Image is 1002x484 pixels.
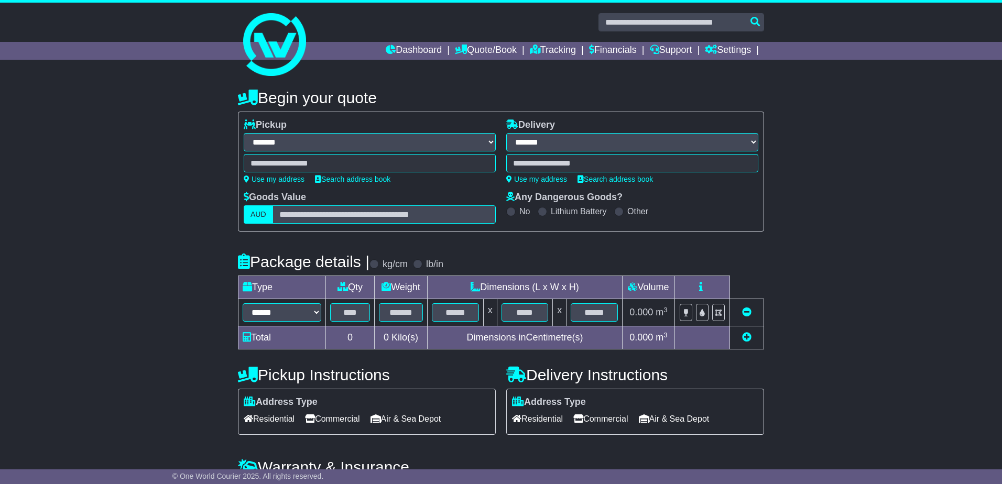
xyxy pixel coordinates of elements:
[506,366,764,383] h4: Delivery Instructions
[663,306,668,314] sup: 3
[705,42,751,60] a: Settings
[530,42,576,60] a: Tracking
[386,42,442,60] a: Dashboard
[238,326,326,349] td: Total
[483,299,497,326] td: x
[589,42,637,60] a: Financials
[244,192,306,203] label: Goods Value
[244,397,318,408] label: Address Type
[629,332,653,343] span: 0.000
[371,411,441,427] span: Air & Sea Depot
[326,276,375,299] td: Qty
[742,332,751,343] a: Add new item
[656,307,668,317] span: m
[553,299,567,326] td: x
[172,472,324,480] span: © One World Courier 2025. All rights reserved.
[426,259,443,270] label: lb/in
[238,89,764,106] h4: Begin your quote
[578,175,653,183] a: Search address book
[244,175,304,183] a: Use my address
[512,411,563,427] span: Residential
[427,326,622,349] td: Dimensions in Centimetre(s)
[244,205,273,224] label: AUD
[506,192,623,203] label: Any Dangerous Goods?
[519,206,530,216] label: No
[375,326,428,349] td: Kilo(s)
[622,276,674,299] td: Volume
[383,259,408,270] label: kg/cm
[238,276,326,299] td: Type
[238,253,369,270] h4: Package details |
[326,326,375,349] td: 0
[551,206,607,216] label: Lithium Battery
[663,331,668,339] sup: 3
[506,175,567,183] a: Use my address
[384,332,389,343] span: 0
[315,175,390,183] a: Search address book
[506,119,555,131] label: Delivery
[238,366,496,383] h4: Pickup Instructions
[656,332,668,343] span: m
[650,42,692,60] a: Support
[238,458,764,476] h4: Warranty & Insurance
[573,411,628,427] span: Commercial
[742,307,751,317] a: Remove this item
[305,411,360,427] span: Commercial
[244,119,287,131] label: Pickup
[639,411,710,427] span: Air & Sea Depot
[629,307,653,317] span: 0.000
[455,42,517,60] a: Quote/Book
[375,276,428,299] td: Weight
[427,276,622,299] td: Dimensions (L x W x H)
[244,411,295,427] span: Residential
[512,397,586,408] label: Address Type
[627,206,648,216] label: Other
